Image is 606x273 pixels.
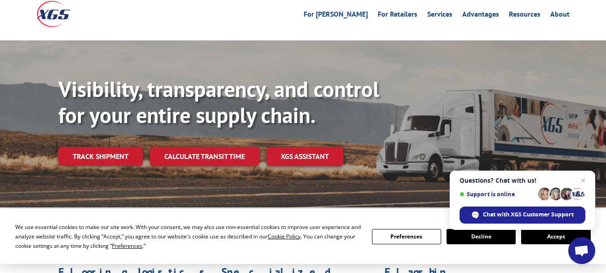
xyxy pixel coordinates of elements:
[509,11,540,21] a: Resources
[460,207,585,224] div: Chat with XGS Customer Support
[550,11,570,21] a: About
[112,242,142,250] span: Preferences
[58,75,379,129] b: Visibility, transparency, and control for your entire supply chain.
[460,177,585,184] span: Questions? Chat with us!
[378,11,417,21] a: For Retailers
[483,211,574,219] span: Chat with XGS Customer Support
[578,175,588,186] span: Close chat
[58,147,143,166] a: Track shipment
[462,11,499,21] a: Advantages
[150,147,259,166] a: Calculate transit time
[304,11,368,21] a: For [PERSON_NAME]
[568,237,595,264] div: Open chat
[266,147,343,166] a: XGS ASSISTANT
[372,229,441,244] button: Preferences
[447,229,516,244] button: Decline
[268,233,301,240] span: Cookie Policy
[460,191,535,198] span: Support is online
[521,229,590,244] button: Accept
[427,11,452,21] a: Services
[15,222,361,251] div: We use essential cookies to make our site work. With your consent, we may also use non-essential ...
